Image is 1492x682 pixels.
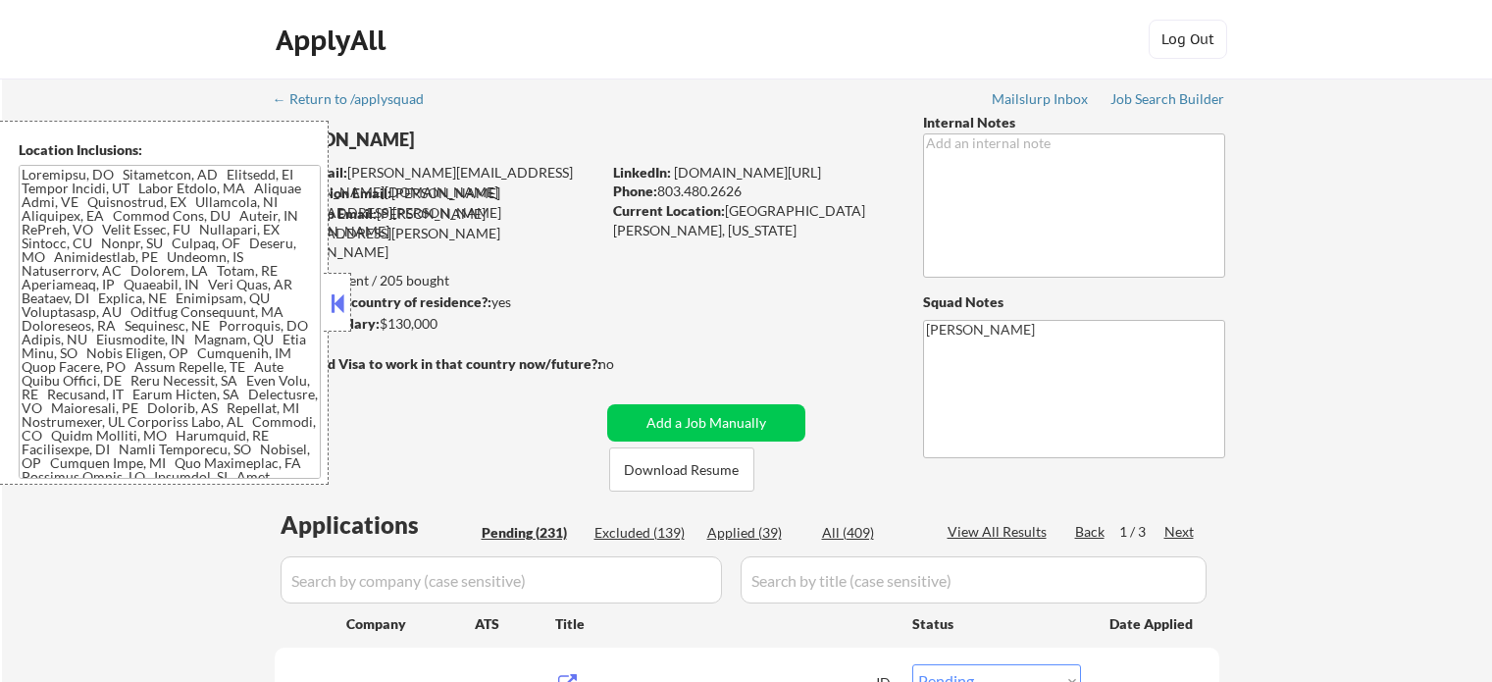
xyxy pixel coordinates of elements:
[594,523,693,543] div: Excluded (139)
[281,556,722,603] input: Search by company (case sensitive)
[992,92,1090,106] div: Mailslurp Inbox
[822,523,920,543] div: All (409)
[613,201,891,239] div: [GEOGRAPHIC_DATA][PERSON_NAME], [US_STATE]
[276,163,600,201] div: [PERSON_NAME][EMAIL_ADDRESS][PERSON_NAME][DOMAIN_NAME]
[1075,522,1106,542] div: Back
[275,128,678,152] div: [PERSON_NAME]
[274,271,600,290] div: 25 sent / 205 bought
[281,513,475,537] div: Applications
[598,354,654,374] div: no
[274,293,491,310] strong: Can work in country of residence?:
[741,556,1207,603] input: Search by title (case sensitive)
[475,614,555,634] div: ATS
[1164,522,1196,542] div: Next
[923,292,1225,312] div: Squad Notes
[274,314,600,334] div: $130,000
[613,164,671,181] strong: LinkedIn:
[613,202,725,219] strong: Current Location:
[607,404,805,442] button: Add a Job Manually
[555,614,894,634] div: Title
[19,140,321,160] div: Location Inclusions:
[613,182,891,201] div: 803.480.2626
[273,91,442,111] a: ← Return to /applysquad
[1119,522,1164,542] div: 1 / 3
[609,447,754,492] button: Download Resume
[1109,614,1196,634] div: Date Applied
[276,184,600,241] div: [PERSON_NAME][EMAIL_ADDRESS][PERSON_NAME][DOMAIN_NAME]
[992,91,1090,111] a: Mailslurp Inbox
[923,113,1225,132] div: Internal Notes
[275,355,601,372] strong: Will need Visa to work in that country now/future?:
[346,614,475,634] div: Company
[948,522,1053,542] div: View All Results
[274,292,594,312] div: yes
[1149,20,1227,59] button: Log Out
[912,605,1081,641] div: Status
[707,523,805,543] div: Applied (39)
[613,183,657,199] strong: Phone:
[482,523,580,543] div: Pending (231)
[275,204,600,262] div: [PERSON_NAME][EMAIL_ADDRESS][PERSON_NAME][DOMAIN_NAME]
[276,24,391,57] div: ApplyAll
[1110,92,1225,106] div: Job Search Builder
[273,92,442,106] div: ← Return to /applysquad
[1110,91,1225,111] a: Job Search Builder
[674,164,821,181] a: [DOMAIN_NAME][URL]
